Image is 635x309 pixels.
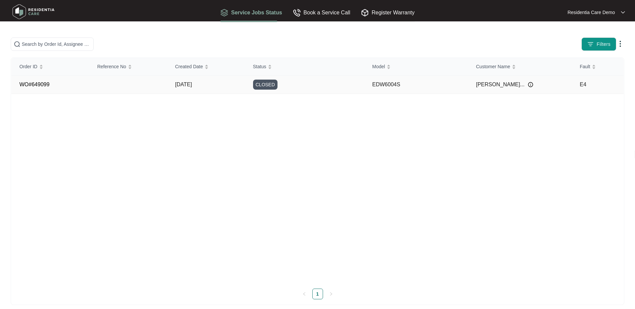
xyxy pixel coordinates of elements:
[14,41,20,47] img: search-icon
[329,292,333,296] span: right
[11,58,89,76] th: Order ID
[468,58,572,76] th: Customer Name
[299,289,310,299] button: left
[253,63,266,70] span: Status
[299,289,310,299] li: Previous Page
[220,8,282,17] div: Service Jobs Status
[364,76,468,94] td: EDW6004S
[580,63,590,70] span: Fault
[302,292,306,296] span: left
[476,81,525,89] span: [PERSON_NAME]...
[361,9,369,17] img: Register Warranty icon
[175,82,192,87] span: [DATE]
[220,9,228,17] img: Service Jobs Status icon
[616,40,624,48] img: dropdown arrow
[22,40,91,48] input: Search by Order Id, Assignee Name, Reference No, Customer Name and Model
[364,58,468,76] th: Model
[597,41,611,48] span: Filters
[326,289,336,299] li: Next Page
[587,41,594,47] img: filter icon
[245,58,365,76] th: Status
[326,289,336,299] button: right
[567,9,615,16] p: Residentia Care Demo
[253,80,278,90] span: CLOSED
[621,11,625,14] img: dropdown arrow
[528,82,533,87] img: Info icon
[10,2,57,22] img: residentia care logo
[19,82,50,87] a: WO#649099
[361,8,414,17] div: Register Warranty
[175,63,203,70] span: Created Date
[167,58,245,76] th: Created Date
[293,9,301,17] img: Book a Service Call icon
[313,289,323,299] a: 1
[572,58,624,76] th: Fault
[97,63,126,70] span: Reference No
[572,76,624,94] td: E4
[293,8,350,17] div: Book a Service Call
[476,63,510,70] span: Customer Name
[372,63,385,70] span: Model
[89,58,167,76] th: Reference No
[581,37,616,51] button: filter iconFilters
[19,63,37,70] span: Order ID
